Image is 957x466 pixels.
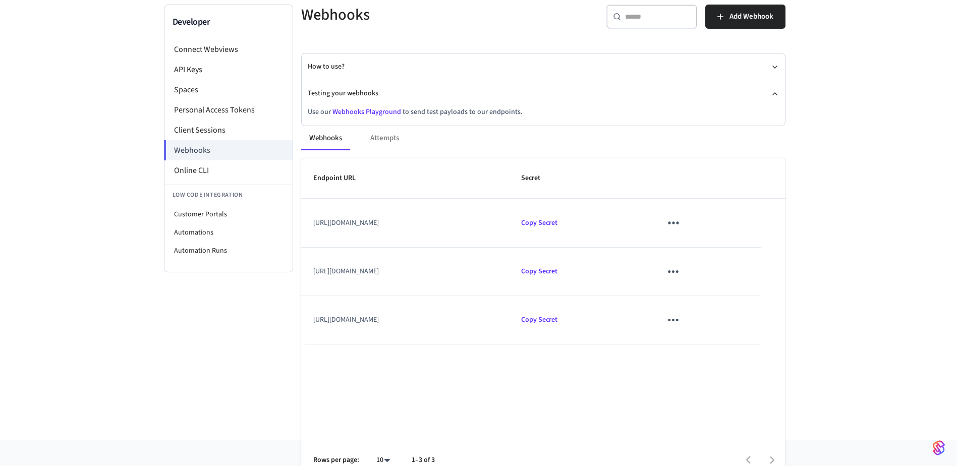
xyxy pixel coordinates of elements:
button: Webhooks [301,126,350,150]
button: Testing your webhooks [308,80,779,107]
li: Connect Webviews [164,39,293,60]
li: Automations [164,223,293,242]
li: Customer Portals [164,205,293,223]
p: Use our to send test payloads to our endpoints. [308,107,779,118]
img: SeamLogoGradient.69752ec5.svg [933,440,945,456]
button: How to use? [308,53,779,80]
td: [URL][DOMAIN_NAME] [301,248,510,296]
button: Add Webhook [705,5,785,29]
span: Copied! [521,315,557,325]
li: Online CLI [164,160,293,181]
li: Client Sessions [164,120,293,140]
div: Testing your webhooks [308,107,779,126]
p: 1–3 of 3 [412,455,435,465]
td: [URL][DOMAIN_NAME] [301,199,510,247]
p: Rows per page: [313,455,359,465]
li: Low Code Integration [164,185,293,205]
li: Spaces [164,80,293,100]
span: Add Webhook [729,10,773,23]
span: Endpoint URL [313,170,369,186]
span: Copied! [521,266,557,276]
li: Automation Runs [164,242,293,260]
td: [URL][DOMAIN_NAME] [301,296,510,344]
table: sticky table [301,158,785,344]
li: Personal Access Tokens [164,100,293,120]
a: Webhooks Playground [332,107,401,117]
span: Secret [521,170,553,186]
div: ant example [301,126,785,150]
li: API Keys [164,60,293,80]
span: Copied! [521,218,557,228]
h5: Webhooks [301,5,537,25]
li: Webhooks [164,140,293,160]
h3: Developer [173,15,285,29]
